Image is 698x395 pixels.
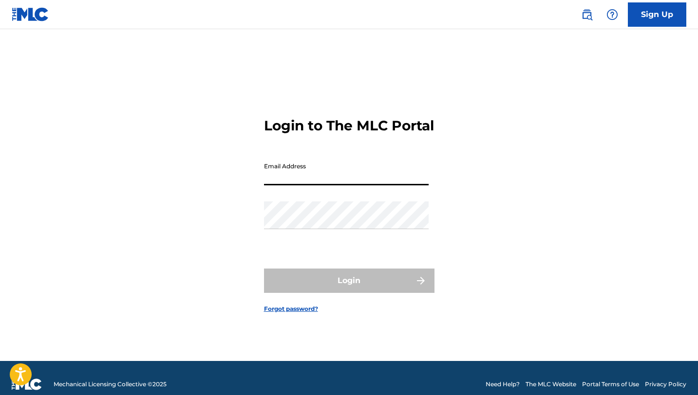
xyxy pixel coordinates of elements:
a: Forgot password? [264,305,318,313]
img: logo [12,378,42,390]
img: search [581,9,593,20]
h3: Login to The MLC Portal [264,117,434,134]
a: Portal Terms of Use [582,380,639,389]
div: Help [603,5,622,24]
a: Public Search [577,5,597,24]
a: Sign Up [628,2,686,27]
img: MLC Logo [12,7,49,21]
a: The MLC Website [526,380,576,389]
img: help [606,9,618,20]
a: Need Help? [486,380,520,389]
a: Privacy Policy [645,380,686,389]
span: Mechanical Licensing Collective © 2025 [54,380,167,389]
